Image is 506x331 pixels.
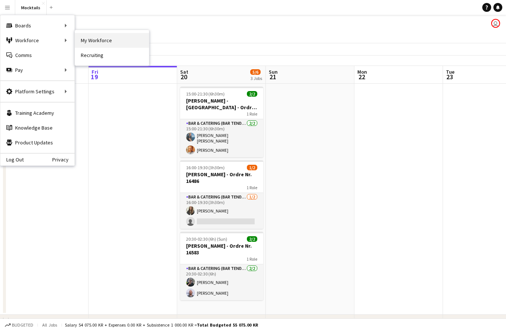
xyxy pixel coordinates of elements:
[52,157,75,163] a: Privacy
[15,0,47,15] button: Mocktails
[269,68,278,75] span: Sun
[180,160,263,229] app-job-card: 16:00-19:30 (3h30m)1/2[PERSON_NAME] - Ordre Nr. 164861 RoleBar & Catering (Bar Tender)1/216:00-19...
[65,322,258,328] div: Salary 54 075.00 KR + Expenses 0.00 KR + Subsistence 1 000.00 KR =
[0,106,75,120] a: Training Academy
[41,322,59,328] span: All jobs
[356,73,367,81] span: 22
[0,84,75,99] div: Platform Settings
[75,48,149,63] a: Recruiting
[251,76,262,81] div: 3 Jobs
[180,232,263,300] app-job-card: 20:30-02:30 (6h) (Sun)2/2[PERSON_NAME] - Ordre Nr. 165831 RoleBar & Catering (Bar Tender)2/220:30...
[0,18,75,33] div: Boards
[180,264,263,300] app-card-role: Bar & Catering (Bar Tender)2/220:30-02:30 (6h)[PERSON_NAME][PERSON_NAME]
[90,73,98,81] span: 19
[247,236,257,242] span: 2/2
[180,87,263,157] app-job-card: 15:00-21:30 (6h30m)2/2[PERSON_NAME] - [GEOGRAPHIC_DATA] - Ordre Nr. 161911 RoleBar & Catering (Ba...
[491,19,500,28] app-user-avatar: Hektor Pantas
[0,63,75,77] div: Pay
[12,322,33,328] span: Budgeted
[92,68,98,75] span: Fri
[357,68,367,75] span: Mon
[12,317,39,324] div: New group
[0,120,75,135] a: Knowledge Base
[186,91,225,97] span: 15:00-21:30 (6h30m)
[75,33,149,48] a: My Workforce
[180,171,263,184] h3: [PERSON_NAME] - Ordre Nr. 16486
[180,68,188,75] span: Sat
[0,33,75,48] div: Workforce
[445,73,454,81] span: 23
[0,157,24,163] a: Log Out
[180,243,263,256] h3: [PERSON_NAME] - Ordre Nr. 16583
[4,321,34,329] button: Budgeted
[180,97,263,111] h3: [PERSON_NAME] - [GEOGRAPHIC_DATA] - Ordre Nr. 16191
[247,165,257,170] span: 1/2
[247,91,257,97] span: 2/2
[247,185,257,190] span: 1 Role
[250,69,261,75] span: 5/6
[446,68,454,75] span: Tue
[180,193,263,229] app-card-role: Bar & Catering (Bar Tender)1/216:00-19:30 (3h30m)[PERSON_NAME]
[0,48,75,63] a: Comms
[186,236,227,242] span: 20:30-02:30 (6h) (Sun)
[247,111,257,117] span: 1 Role
[0,135,75,150] a: Product Updates
[247,256,257,262] span: 1 Role
[197,322,258,328] span: Total Budgeted 55 075.00 KR
[186,165,225,170] span: 16:00-19:30 (3h30m)
[179,73,188,81] span: 20
[268,73,278,81] span: 21
[180,119,263,157] app-card-role: Bar & Catering (Bar Tender)2/215:00-21:30 (6h30m)[PERSON_NAME] [PERSON_NAME][PERSON_NAME]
